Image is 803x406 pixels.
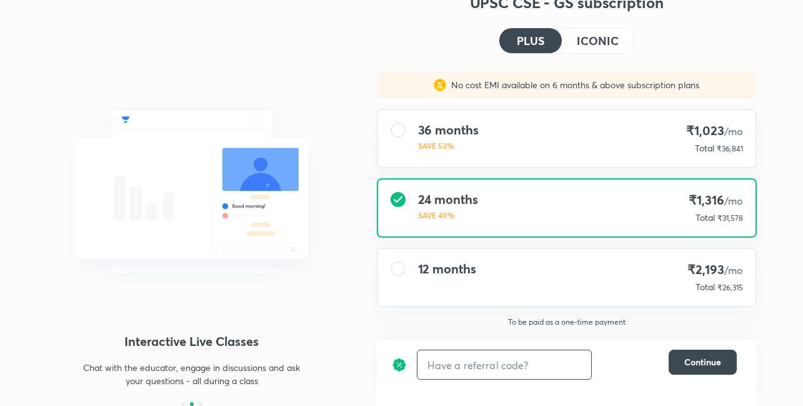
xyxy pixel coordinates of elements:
p: No cost EMI available on 6 months & above subscription plans [446,79,699,91]
input: Have a referral code? [417,350,591,380]
h4: ₹1,316 [689,192,742,209]
h4: Interactive Live Classes [47,332,337,351]
h4: ICONIC [577,35,618,46]
h4: ₹2,193 [687,261,742,278]
p: Total [696,281,715,293]
img: sales discount [434,79,446,91]
button: Continue [669,350,737,375]
p: SAVE 40% [418,210,478,221]
p: Total [696,211,715,224]
img: chat_with_educator_6cb3c64761.svg [47,83,337,300]
span: /mo [724,263,743,277]
p: Total [695,142,714,155]
h4: ₹1,023 [686,123,742,140]
h4: 24 months [418,192,478,207]
h4: PLUS [517,35,544,46]
button: PLUS [499,28,562,53]
img: discount [392,350,407,380]
span: /mo [724,194,743,207]
p: Chat with the educator, engage in discussions and ask your questions - all during a class [83,361,301,387]
p: To be paid as a one-time payment [367,317,767,327]
p: SAVE 53% [418,140,479,151]
h4: 12 months [418,261,476,277]
span: ₹26,315 [717,283,743,292]
button: ICONIC [562,28,633,53]
span: Continue [684,356,721,368]
span: ₹36,841 [717,144,743,153]
span: /mo [724,124,743,138]
span: ₹31,578 [717,213,743,223]
h4: 36 months [418,123,479,138]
